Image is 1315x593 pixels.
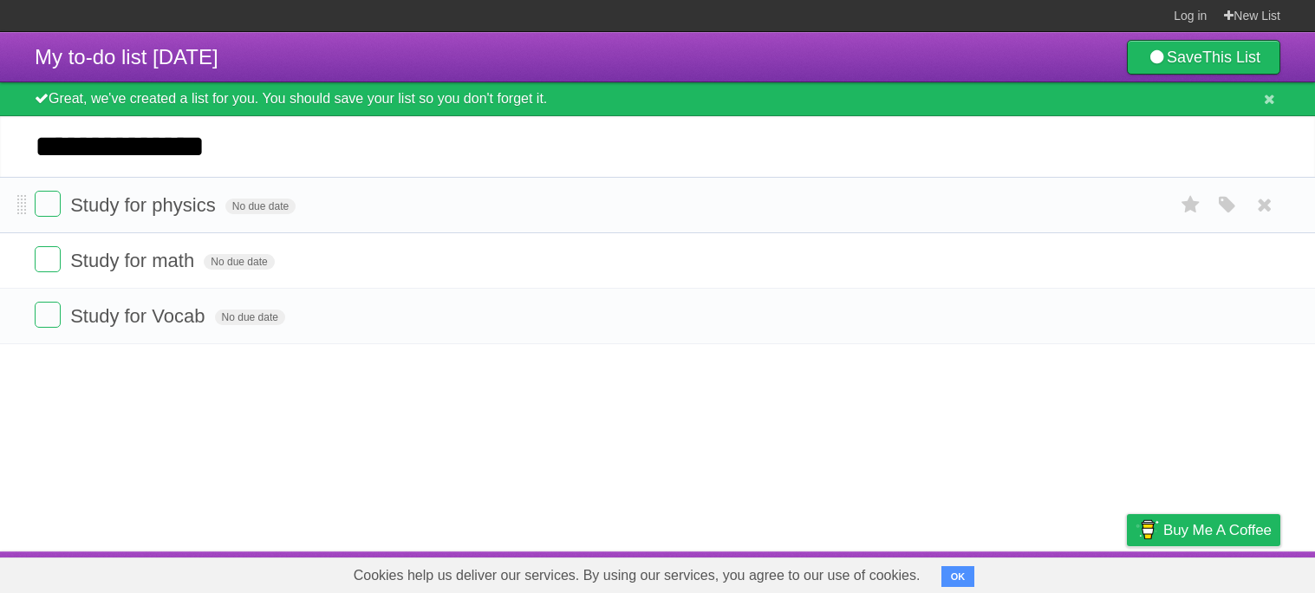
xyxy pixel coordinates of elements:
b: This List [1202,49,1260,66]
a: Terms [1045,556,1084,589]
button: OK [941,566,975,587]
span: No due date [225,199,296,214]
a: Suggest a feature [1171,556,1280,589]
label: Done [35,302,61,328]
label: Done [35,191,61,217]
span: No due date [215,310,285,325]
span: Study for physics [70,194,220,216]
span: Buy me a coffee [1163,515,1272,545]
span: Study for math [70,250,199,271]
img: Buy me a coffee [1136,515,1159,544]
a: SaveThis List [1127,40,1280,75]
label: Done [35,246,61,272]
span: Study for Vocab [70,305,209,327]
span: Cookies help us deliver our services. By using our services, you agree to our use of cookies. [336,558,938,593]
a: Buy me a coffee [1127,514,1280,546]
a: About [896,556,933,589]
a: Privacy [1104,556,1149,589]
label: Star task [1175,191,1208,219]
span: No due date [204,254,274,270]
a: Developers [954,556,1024,589]
span: My to-do list [DATE] [35,45,218,68]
